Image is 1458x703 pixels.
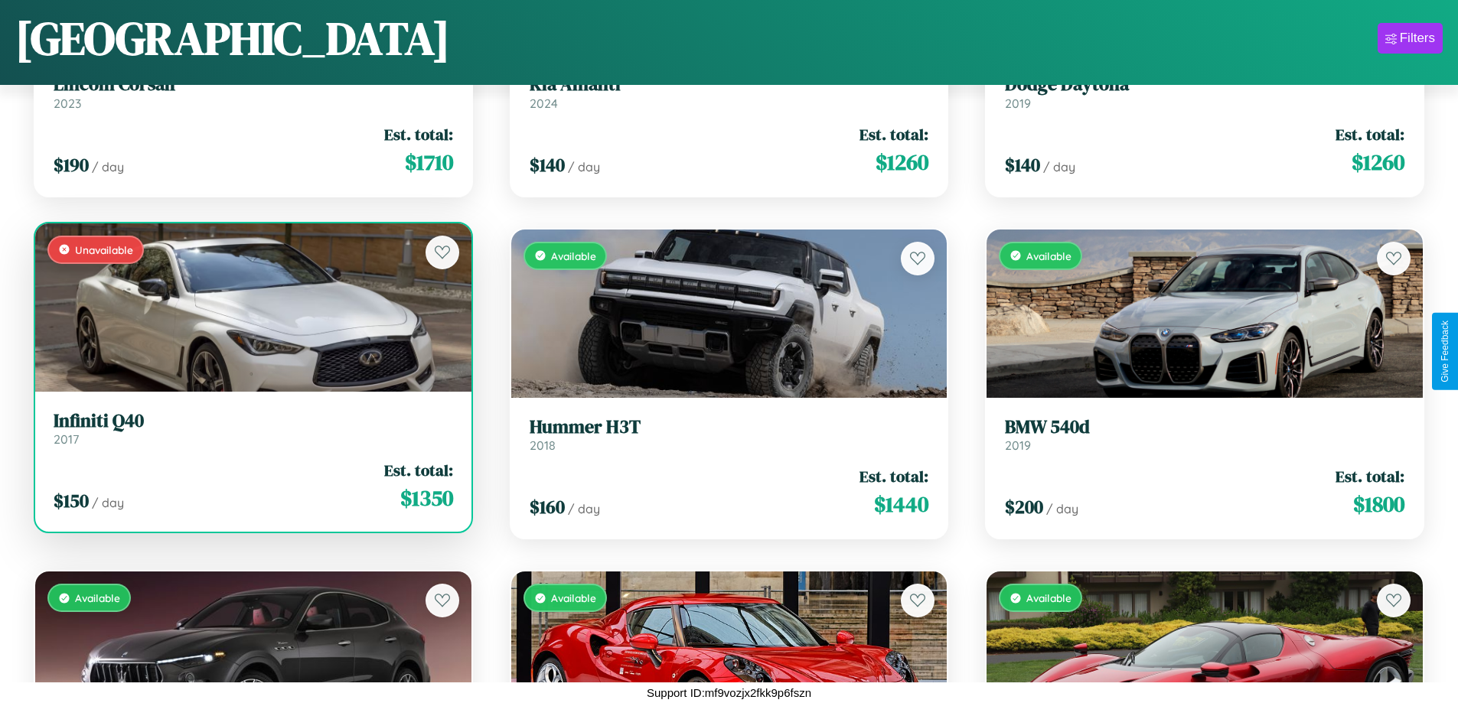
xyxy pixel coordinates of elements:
span: 2023 [54,96,81,111]
span: Est. total: [859,465,928,487]
span: Unavailable [75,243,133,256]
span: / day [92,495,124,510]
span: $ 1800 [1353,489,1404,519]
button: Filters [1378,23,1443,54]
span: $ 1260 [876,147,928,177]
span: Available [1026,591,1071,604]
a: Hummer H3T2018 [530,416,929,454]
span: $ 1260 [1352,147,1404,177]
span: Available [551,249,596,262]
a: Lincoln Corsair2023 [54,73,453,111]
h3: Infiniti Q40 [54,410,453,432]
span: $ 200 [1005,494,1043,519]
span: $ 1440 [874,489,928,519]
span: $ 190 [54,152,89,177]
span: Est. total: [1336,123,1404,145]
a: Dodge Daytona2019 [1005,73,1404,111]
span: Est. total: [384,459,453,481]
span: 2019 [1005,438,1031,453]
h3: BMW 540d [1005,416,1404,438]
span: $ 140 [1005,152,1040,177]
span: 2017 [54,431,79,447]
span: 2018 [530,438,556,453]
span: / day [1046,501,1078,516]
div: Give Feedback [1440,321,1450,382]
span: $ 1350 [400,483,453,513]
span: Est. total: [859,123,928,145]
span: / day [1043,159,1075,174]
h3: Lincoln Corsair [54,73,453,96]
span: Available [1026,249,1071,262]
p: Support ID: mf9vozjx2fkk9p6fszn [647,682,811,703]
a: Kia Amanti2024 [530,73,929,111]
h3: Hummer H3T [530,416,929,438]
span: $ 150 [54,488,89,513]
span: $ 1710 [405,147,453,177]
span: / day [92,159,124,174]
span: Available [551,591,596,604]
span: 2024 [530,96,558,111]
span: Est. total: [384,123,453,145]
span: Available [75,591,120,604]
span: / day [568,159,600,174]
h3: Kia Amanti [530,73,929,96]
span: 2019 [1005,96,1031,111]
span: Est. total: [1336,465,1404,487]
span: $ 160 [530,494,565,519]
div: Filters [1400,31,1435,46]
h3: Dodge Daytona [1005,73,1404,96]
span: $ 140 [530,152,565,177]
span: / day [568,501,600,516]
h1: [GEOGRAPHIC_DATA] [15,7,450,70]
a: BMW 540d2019 [1005,416,1404,454]
a: Infiniti Q402017 [54,410,453,448]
